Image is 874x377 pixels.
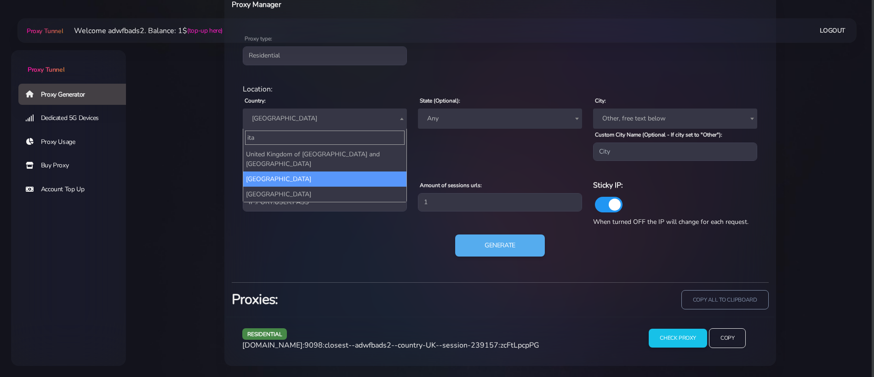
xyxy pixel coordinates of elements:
[455,234,545,257] button: Generate
[593,143,757,161] input: City
[649,329,707,348] input: Check Proxy
[237,84,763,95] div: Location:
[738,227,863,366] iframe: Webchat Widget
[18,108,133,129] a: Dedicated 5G Devices
[420,97,460,105] label: State (Optional):
[18,179,133,200] a: Account Top Up
[243,109,407,129] span: United Kingdom
[243,187,406,202] li: [GEOGRAPHIC_DATA]
[63,25,223,36] li: Welcome adwfbads2. Balance: 1$
[18,84,133,105] a: Proxy Generator
[18,155,133,176] a: Buy Proxy
[245,97,266,105] label: Country:
[18,131,133,153] a: Proxy Usage
[820,22,845,39] a: Logout
[423,112,577,125] span: Any
[28,65,64,74] span: Proxy Tunnel
[248,112,401,125] span: United Kingdom
[420,181,482,189] label: Amount of sessions urls:
[709,328,746,348] input: Copy
[245,131,405,145] input: Search
[593,179,757,191] h6: Sticky IP:
[27,27,63,35] span: Proxy Tunnel
[242,340,539,350] span: [DOMAIN_NAME]:9098:closest--adwfbads2--country-UK--session-239157:zcFtLpcpPG
[25,23,63,38] a: Proxy Tunnel
[599,112,752,125] span: Other, free text below
[187,26,223,35] a: (top-up here)
[232,290,495,309] h3: Proxies:
[11,50,126,74] a: Proxy Tunnel
[681,290,769,310] input: copy all to clipboard
[237,168,763,179] div: Proxy Settings:
[418,109,582,129] span: Any
[593,217,748,226] span: When turned OFF the IP will change for each request.
[595,131,722,139] label: Custom City Name (Optional - If city set to "Other"):
[243,147,406,171] li: United Kingdom of [GEOGRAPHIC_DATA] and [GEOGRAPHIC_DATA]
[595,97,606,105] label: City:
[242,328,287,340] span: residential
[243,171,406,187] li: [GEOGRAPHIC_DATA]
[593,109,757,129] span: Other, free text below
